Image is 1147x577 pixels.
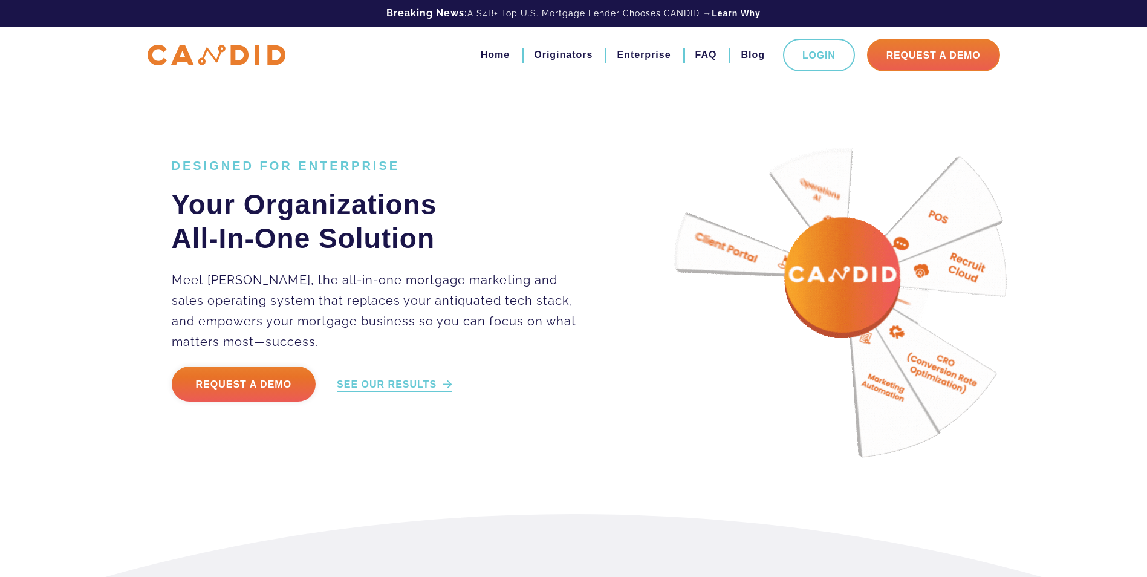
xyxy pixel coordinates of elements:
[741,45,765,65] a: Blog
[172,187,591,255] h2: Your Organizations All-In-One Solution
[172,270,591,352] p: Meet [PERSON_NAME], the all-in-one mortgage marketing and sales operating system that replaces yo...
[534,45,593,65] a: Originators
[651,91,1044,484] img: Candid Hero Image
[695,45,717,65] a: FAQ
[172,367,316,402] a: Request a Demo
[783,39,855,71] a: Login
[481,45,510,65] a: Home
[617,45,671,65] a: Enterprise
[867,39,1000,71] a: Request A Demo
[712,7,761,19] a: Learn Why
[148,45,285,66] img: CANDID APP
[172,158,591,173] h1: DESIGNED FOR ENTERPRISE
[386,7,467,19] b: Breaking News:
[337,378,452,392] a: SEE OUR RESULTS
